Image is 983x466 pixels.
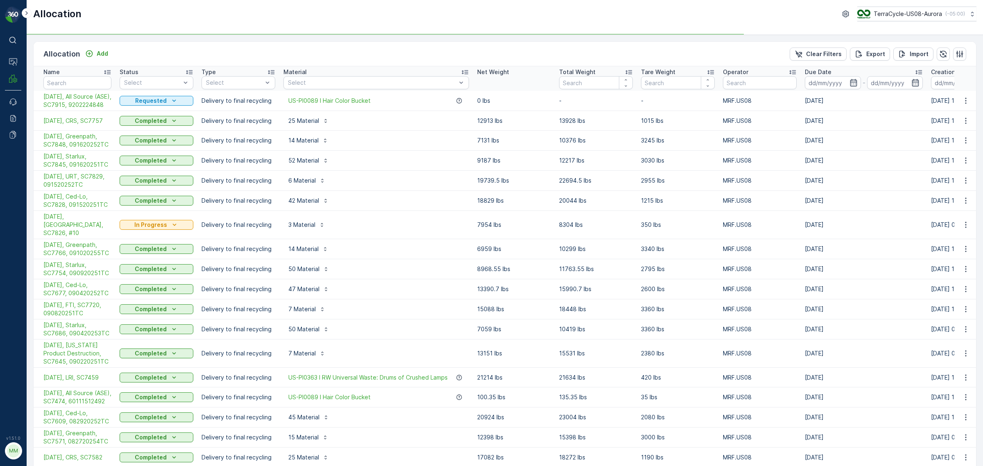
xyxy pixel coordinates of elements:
[135,97,167,105] p: Requested
[135,413,167,421] p: Completed
[288,325,319,333] p: 50 Material
[124,79,181,87] p: Select
[801,387,927,407] td: [DATE]
[283,411,334,424] button: 45 Material
[559,221,633,229] p: 8304 lbs
[477,373,551,382] p: 21214 lbs
[120,156,193,165] button: Completed
[801,191,927,211] td: [DATE]
[805,76,861,89] input: dd/mm/yyyy
[559,453,633,461] p: 18272 lbs
[43,409,111,425] span: [DATE], Ced-Lo, SC7609, 082920252TC
[120,392,193,402] button: Completed
[641,413,715,421] p: 2080 lbs
[206,79,263,87] p: Select
[43,152,111,169] span: [DATE], Starlux, SC7845, 091620251TC
[559,136,633,145] p: 10376 lbs
[641,453,715,461] p: 1190 lbs
[120,324,193,334] button: Completed
[559,245,633,253] p: 10299 lbs
[135,349,167,357] p: Completed
[43,373,111,382] a: 09/02/25, LRI, SC7459
[202,393,275,401] p: Delivery to final recycling
[641,393,715,401] p: 35 lbs
[477,285,551,293] p: 13390.7 lbs
[559,325,633,333] p: 10419 lbs
[723,176,797,185] p: MRF.US08
[120,196,193,206] button: Completed
[288,265,319,273] p: 50 Material
[863,78,865,88] p: -
[801,259,927,279] td: [DATE]
[120,136,193,145] button: Completed
[43,241,111,257] a: 09/11/25, Greenpath, SC7766, 091020255TC
[288,305,316,313] p: 7 Material
[801,131,927,151] td: [DATE]
[135,156,167,165] p: Completed
[43,261,111,277] span: [DATE], Starlux, SC7754, 090920251TC
[723,433,797,441] p: MRF.US08
[283,114,334,127] button: 25 Material
[120,96,193,106] button: Requested
[559,76,633,89] input: Search
[874,10,942,18] p: TerraCycle-US08-Aurora
[202,176,275,185] p: Delivery to final recycling
[641,176,715,185] p: 2955 lbs
[202,433,275,441] p: Delivery to final recycling
[202,136,275,145] p: Delivery to final recycling
[723,265,797,273] p: MRF.US08
[120,176,193,185] button: Completed
[43,192,111,209] a: 09/19/25, Ced-Lo, SC7828, 091520251TC
[283,262,334,276] button: 50 Material
[559,285,633,293] p: 15990.7 lbs
[43,117,111,125] a: 09/19/25, CRS, SC7757
[283,431,333,444] button: 15 Material
[805,68,831,76] p: Due Date
[801,211,927,239] td: [DATE]
[97,50,108,58] p: Add
[43,409,111,425] a: 09/02/25, Ced-Lo, SC7609, 082920252TC
[477,433,551,441] p: 12398 lbs
[288,97,371,105] span: US-PI0089 I Hair Color Bucket
[801,239,927,259] td: [DATE]
[43,281,111,297] a: 09/09/25, Ced-Lo, SC7677, 090420252TC
[43,152,111,169] a: 09/18/25, Starlux, SC7845, 091620251TC
[723,76,797,89] input: Search
[723,197,797,205] p: MRF.US08
[641,349,715,357] p: 2380 lbs
[202,97,275,105] p: Delivery to final recycling
[477,349,551,357] p: 13151 lbs
[801,368,927,387] td: [DATE]
[288,136,319,145] p: 14 Material
[477,176,551,185] p: 19739.5 lbs
[477,305,551,313] p: 15088 lbs
[202,197,275,205] p: Delivery to final recycling
[202,68,216,76] p: Type
[43,68,60,76] p: Name
[43,132,111,149] a: 09/19/25, Greenpath, SC7848, 091620252TC
[43,389,111,405] a: 08/22/25, All Source (ASE), SC7474, 60111512492
[477,453,551,461] p: 17082 lbs
[120,373,193,382] button: Completed
[288,373,448,382] a: US-PI0363 I RW Universal Waste: Drums of Crushed Lamps
[723,68,748,76] p: Operator
[283,323,334,336] button: 50 Material
[641,265,715,273] p: 2795 lbs
[559,305,633,313] p: 18448 lbs
[135,176,167,185] p: Completed
[641,285,715,293] p: 2600 lbs
[723,221,797,229] p: MRF.US08
[202,265,275,273] p: Delivery to final recycling
[43,453,111,461] a: 08/29/25, CRS, SC7582
[120,452,193,462] button: Completed
[723,349,797,357] p: MRF.US08
[33,7,82,20] p: Allocation
[641,373,715,382] p: 420 lbs
[120,244,193,254] button: Completed
[283,347,331,360] button: 7 Material
[641,68,675,76] p: Tare Weight
[283,174,331,187] button: 6 Material
[288,453,319,461] p: 25 Material
[5,442,21,459] button: MM
[120,68,138,76] p: Status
